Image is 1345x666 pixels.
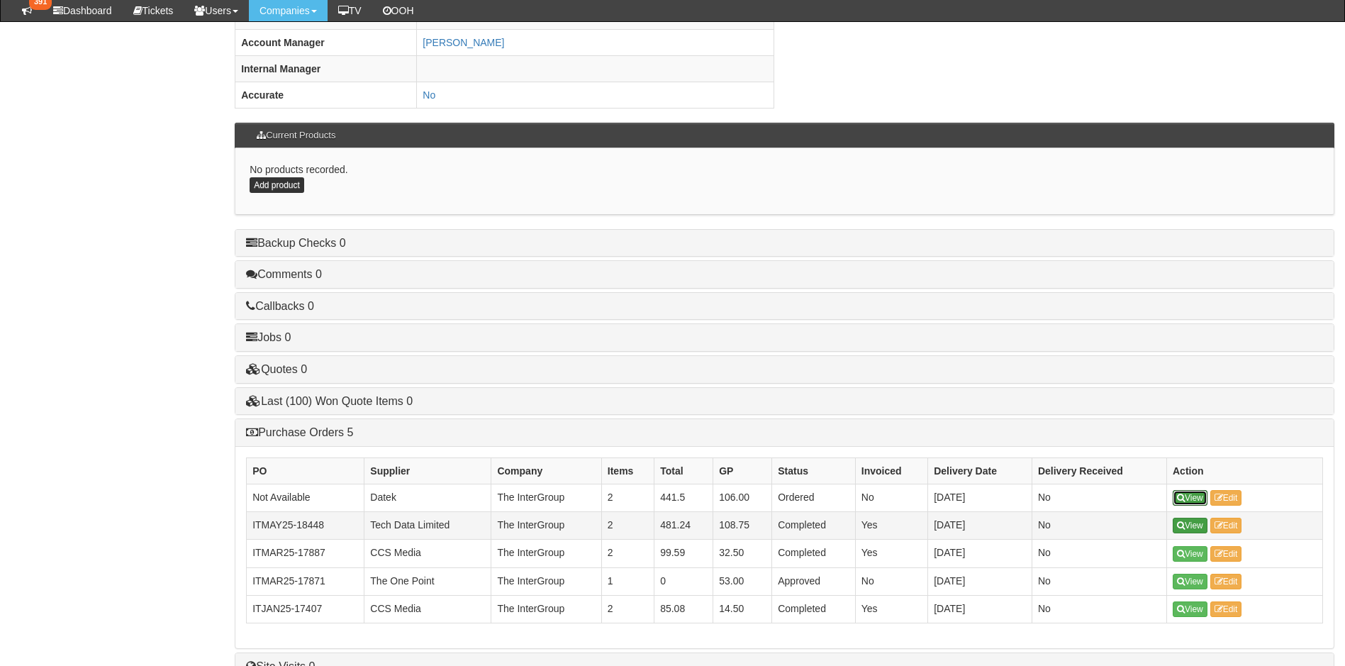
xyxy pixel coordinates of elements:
td: 85.08 [654,595,713,623]
a: Quotes 0 [246,363,307,375]
td: No [1032,540,1166,567]
th: Delivery Date [928,457,1032,484]
td: 14.50 [713,595,772,623]
th: Account Manager [235,29,417,55]
a: Edit [1210,601,1242,617]
th: Status [772,457,856,484]
a: View [1173,518,1207,533]
td: 106.00 [713,484,772,511]
td: [DATE] [928,595,1032,623]
td: Yes [855,595,927,623]
td: No [1032,595,1166,623]
td: Tech Data Limited [364,512,491,540]
th: PO [247,457,364,484]
td: Yes [855,512,927,540]
td: ITMAR25-17887 [247,540,364,567]
th: Items [601,457,654,484]
a: Add product [250,177,304,193]
a: [PERSON_NAME] [423,37,504,48]
td: The InterGroup [491,567,601,595]
th: Supplier [364,457,491,484]
a: Comments 0 [246,268,322,280]
td: 2 [601,484,654,511]
td: Ordered [772,484,856,511]
td: [DATE] [928,540,1032,567]
td: 1 [601,567,654,595]
a: View [1173,490,1207,506]
td: Yes [855,540,927,567]
td: 99.59 [654,540,713,567]
td: The InterGroup [491,484,601,511]
td: Not Available [247,484,364,511]
td: No [1032,512,1166,540]
td: No [1032,567,1166,595]
td: The InterGroup [491,595,601,623]
h3: Current Products [250,123,342,148]
a: Purchase Orders 5 [246,426,353,438]
td: No [855,484,927,511]
td: Completed [772,595,856,623]
a: Edit [1210,518,1242,533]
td: Datek [364,484,491,511]
td: 2 [601,595,654,623]
a: Backup Checks 0 [246,237,346,249]
td: ITMAR25-17871 [247,567,364,595]
a: Callbacks 0 [246,300,314,312]
td: 481.24 [654,512,713,540]
td: 0 [654,567,713,595]
a: Edit [1210,490,1242,506]
th: Total [654,457,713,484]
td: 108.75 [713,512,772,540]
div: No products recorded. [235,148,1334,214]
td: ITJAN25-17407 [247,595,364,623]
td: [DATE] [928,567,1032,595]
a: Edit [1210,546,1242,562]
td: CCS Media [364,595,491,623]
th: Action [1166,457,1322,484]
td: The One Point [364,567,491,595]
td: Completed [772,512,856,540]
th: Delivery Received [1032,457,1166,484]
a: Edit [1210,574,1242,589]
td: 32.50 [713,540,772,567]
a: No [423,89,435,101]
a: View [1173,601,1207,617]
td: No [855,567,927,595]
a: View [1173,546,1207,562]
td: 2 [601,540,654,567]
td: ITMAY25-18448 [247,512,364,540]
a: Last (100) Won Quote Items 0 [246,395,413,407]
td: [DATE] [928,512,1032,540]
th: Internal Manager [235,55,417,82]
td: 53.00 [713,567,772,595]
td: Completed [772,540,856,567]
td: Approved [772,567,856,595]
td: [DATE] [928,484,1032,511]
th: Accurate [235,82,417,108]
th: Invoiced [855,457,927,484]
td: The InterGroup [491,540,601,567]
th: Company [491,457,601,484]
td: 2 [601,512,654,540]
a: Jobs 0 [246,331,291,343]
th: GP [713,457,772,484]
td: 441.5 [654,484,713,511]
td: CCS Media [364,540,491,567]
td: The InterGroup [491,512,601,540]
a: View [1173,574,1207,589]
td: No [1032,484,1166,511]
